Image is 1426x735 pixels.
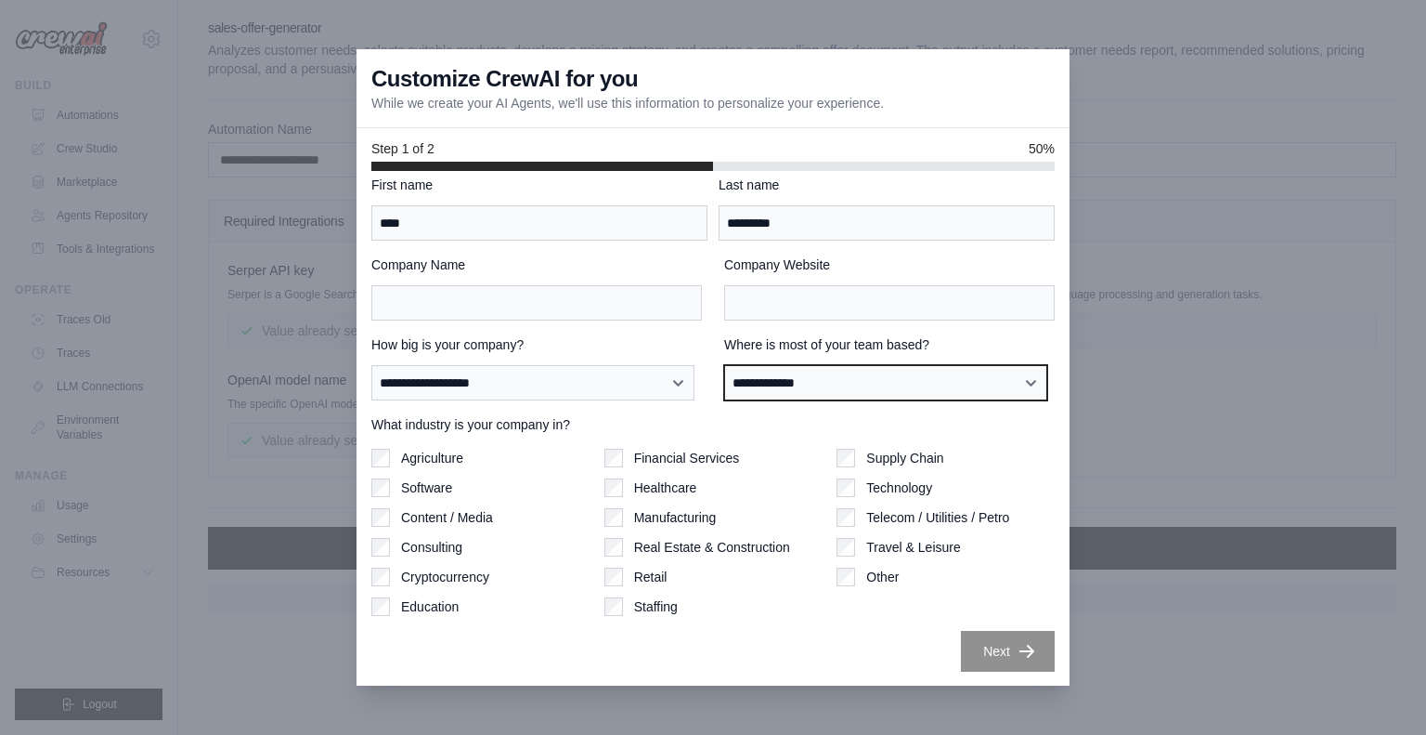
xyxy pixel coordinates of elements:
label: What industry is your company in? [371,415,1055,434]
label: Company Name [371,256,702,274]
label: Content / Media [401,508,493,527]
label: Travel & Leisure [866,538,960,557]
span: 50% [1029,139,1055,158]
label: Real Estate & Construction [634,538,790,557]
label: Other [866,568,899,586]
label: Agriculture [401,449,463,467]
label: Where is most of your team based? [724,335,1055,354]
label: Staffing [634,597,678,616]
label: Company Website [724,256,1055,274]
label: Education [401,597,459,616]
iframe: Chat Widget [1333,646,1426,735]
h3: Customize CrewAI for you [371,64,638,94]
label: Software [401,479,452,497]
span: Step 1 of 2 [371,139,434,158]
label: Manufacturing [634,508,717,527]
label: Consulting [401,538,462,557]
label: How big is your company? [371,335,702,354]
label: Financial Services [634,449,740,467]
label: Retail [634,568,668,586]
label: Telecom / Utilities / Petro [866,508,1009,527]
label: Supply Chain [866,449,943,467]
label: Last name [719,176,1055,194]
div: Chat-Widget [1333,646,1426,735]
label: Healthcare [634,479,697,497]
button: Next [961,631,1055,672]
label: Technology [866,479,932,497]
p: While we create your AI Agents, we'll use this information to personalize your experience. [371,94,884,112]
label: Cryptocurrency [401,568,489,586]
label: First name [371,176,707,194]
